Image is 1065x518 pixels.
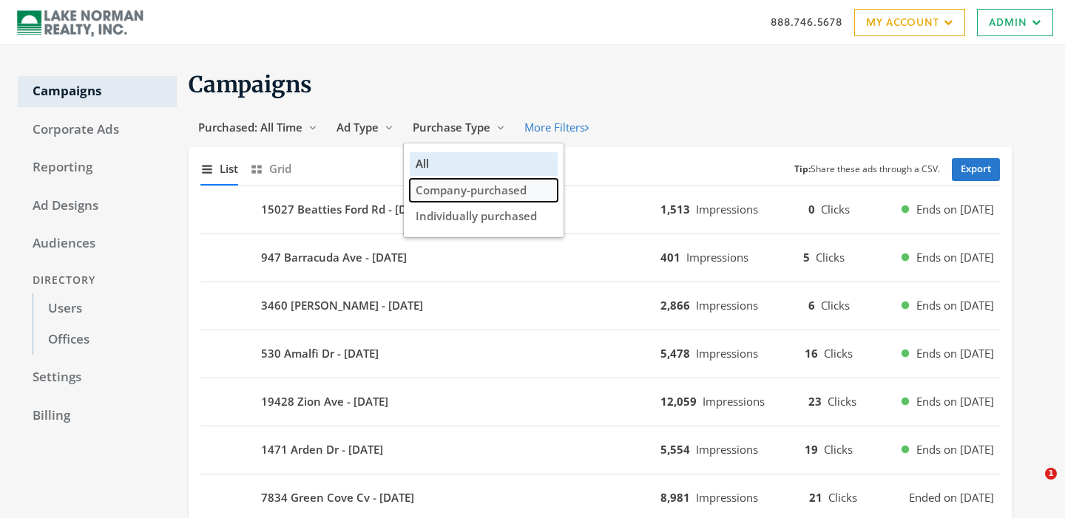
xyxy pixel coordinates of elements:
[660,298,690,313] b: 2,866
[200,384,1000,420] button: 19428 Zion Ave - [DATE]12,059Impressions23ClicksEnds on [DATE]
[686,250,748,265] span: Impressions
[33,324,177,355] a: Offices
[808,202,815,217] b: 0
[200,153,238,185] button: List
[660,202,690,217] b: 1,513
[696,202,758,217] span: Impressions
[200,480,1000,516] button: 7834 Green Cove Cv - [DATE]8,981Impressions21ClicksEnded on [DATE]
[200,192,1000,228] button: 15027 Beatties Ford Rd - [DATE]1,513Impressions0ClicksEnds on [DATE]
[410,205,558,228] button: Individually purchased
[916,249,994,266] span: Ends on [DATE]
[18,228,177,259] a: Audiences
[327,114,403,141] button: Ad Type
[33,293,177,324] a: Users
[808,298,815,313] b: 6
[261,297,423,314] b: 3460 [PERSON_NAME] - [DATE]
[12,4,149,41] img: Adwerx
[805,442,818,457] b: 19
[977,9,1053,36] a: Admin
[18,191,177,222] a: Ad Designs
[18,267,177,294] div: Directory
[337,120,379,134] span: Ad Type
[809,490,822,505] b: 21
[261,393,388,410] b: 19428 Zion Ave - [DATE]
[660,490,690,505] b: 8,981
[821,202,850,217] span: Clicks
[416,183,527,197] span: Company-purchased
[816,250,845,265] span: Clicks
[794,163,940,177] small: Share these ads through a CSV.
[1015,468,1050,503] iframe: Intercom live chat
[413,120,490,134] span: Purchase Type
[261,345,379,362] b: 530 Amalfi Dr - [DATE]
[515,114,598,141] button: More Filters
[189,114,327,141] button: Purchased: All Time
[703,394,765,409] span: Impressions
[18,76,177,107] a: Campaigns
[828,490,857,505] span: Clicks
[696,346,758,361] span: Impressions
[261,441,383,458] b: 1471 Arden Dr - [DATE]
[200,432,1000,468] button: 1471 Arden Dr - [DATE]5,554Impressions19ClicksEnds on [DATE]
[824,346,853,361] span: Clicks
[1045,468,1057,480] span: 1
[403,143,564,237] div: Purchase Type
[660,442,690,457] b: 5,554
[696,490,758,505] span: Impressions
[198,120,302,134] span: Purchased: All Time
[794,163,811,175] b: Tip:
[660,346,690,361] b: 5,478
[660,394,697,409] b: 12,059
[250,153,291,185] button: Grid
[18,152,177,183] a: Reporting
[828,394,856,409] span: Clicks
[696,442,758,457] span: Impressions
[916,297,994,314] span: Ends on [DATE]
[660,250,680,265] b: 401
[916,393,994,410] span: Ends on [DATE]
[410,152,558,175] button: All
[269,160,291,177] span: Grid
[18,115,177,146] a: Corporate Ads
[696,298,758,313] span: Impressions
[808,394,822,409] b: 23
[261,201,430,218] b: 15027 Beatties Ford Rd - [DATE]
[916,201,994,218] span: Ends on [DATE]
[189,70,312,98] span: Campaigns
[200,240,1000,276] button: 947 Barracuda Ave - [DATE]401Impressions5ClicksEnds on [DATE]
[916,345,994,362] span: Ends on [DATE]
[403,114,515,141] button: Purchase Type
[410,179,558,202] button: Company-purchased
[200,288,1000,324] button: 3460 [PERSON_NAME] - [DATE]2,866Impressions6ClicksEnds on [DATE]
[803,250,810,265] b: 5
[18,362,177,393] a: Settings
[805,346,818,361] b: 16
[771,14,842,30] a: 888.746.5678
[416,208,537,223] span: Individually purchased
[18,401,177,432] a: Billing
[261,489,414,506] b: 7834 Green Cove Cv - [DATE]
[916,441,994,458] span: Ends on [DATE]
[261,249,407,266] b: 947 Barracuda Ave - [DATE]
[952,158,1000,181] a: Export
[854,9,965,36] a: My Account
[416,156,429,171] span: All
[220,160,238,177] span: List
[200,336,1000,372] button: 530 Amalfi Dr - [DATE]5,478Impressions16ClicksEnds on [DATE]
[824,442,853,457] span: Clicks
[909,489,994,506] span: Ended on [DATE]
[821,298,850,313] span: Clicks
